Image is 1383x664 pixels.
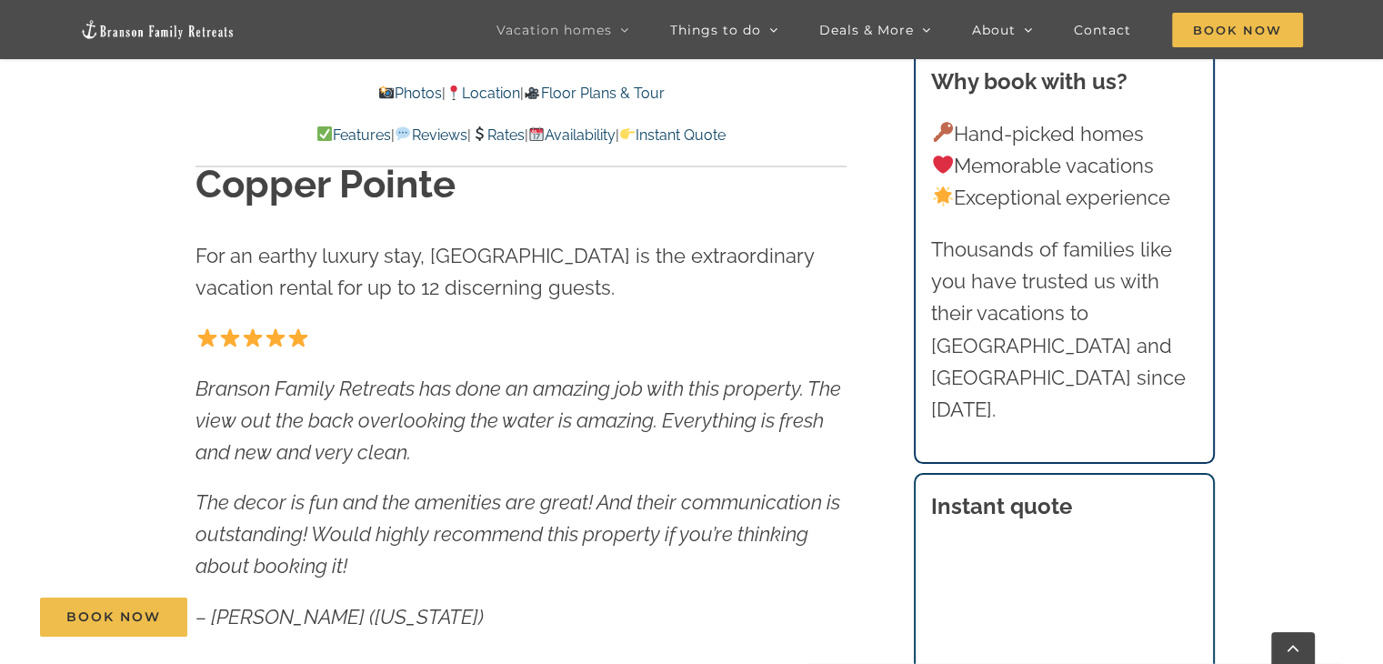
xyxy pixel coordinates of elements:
[266,327,286,347] img: ⭐️
[524,85,664,102] a: Floor Plans & Tour
[446,86,461,100] img: 📍
[80,19,235,40] img: Branson Family Retreats Logo
[40,598,187,637] a: Book Now
[670,24,761,36] span: Things to do
[378,85,442,102] a: Photos
[1172,13,1303,47] span: Book Now
[619,126,726,144] a: Instant Quote
[931,493,1072,519] strong: Instant quote
[931,65,1197,97] h3: Why book with us?
[933,155,953,175] img: ❤️
[395,126,466,144] a: Reviews
[66,609,161,625] span: Book Now
[471,126,525,144] a: Rates
[379,86,394,100] img: 📸
[496,24,612,36] span: Vacation homes
[197,327,217,347] img: ⭐️
[220,327,240,347] img: ⭐️
[931,117,1197,214] p: Hand-picked homes Memorable vacations Exceptional experience
[396,126,410,141] img: 💬
[933,122,953,142] img: 🔑
[472,126,486,141] img: 💲
[316,126,391,144] a: Features
[620,126,635,141] img: 👉
[446,85,520,102] a: Location
[195,490,840,578] em: The decor is fun and the amenities are great! And their communication is outstanding! Would highl...
[529,126,544,141] img: 📆
[195,377,841,464] em: Branson Family Retreats has done an amazing job with this property. The view out the back overloo...
[819,24,914,36] span: Deals & More
[195,124,847,147] p: | | | |
[525,86,539,100] img: 🎥
[528,126,616,144] a: Availability
[1074,24,1131,36] span: Contact
[288,327,308,347] img: ⭐️
[972,24,1016,36] span: About
[195,158,847,212] h1: Copper Pointe
[243,327,263,347] img: ⭐️
[933,186,953,206] img: 🌟
[931,234,1197,426] p: Thousands of families like you have trusted us with their vacations to [GEOGRAPHIC_DATA] and [GEO...
[317,126,332,141] img: ✅
[195,244,814,299] span: For an earthy luxury stay, [GEOGRAPHIC_DATA] is the extraordinary vacation rental for up to 12 di...
[195,82,847,106] p: | |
